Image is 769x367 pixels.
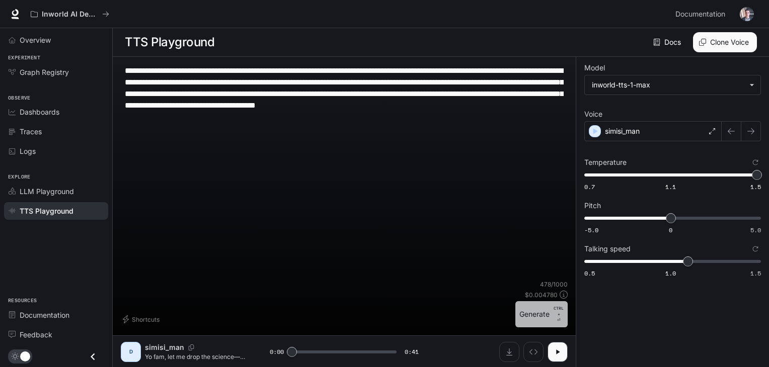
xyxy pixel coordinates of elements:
[585,75,760,95] div: inworld-tts-1-max
[592,80,744,90] div: inworld-tts-1-max
[20,310,69,320] span: Documentation
[584,245,631,252] p: Talking speed
[584,159,627,166] p: Temperature
[123,344,139,360] div: D
[584,226,598,234] span: -5.0
[20,350,30,361] span: Dark mode toggle
[4,142,108,160] a: Logs
[584,111,602,118] p: Voice
[20,107,59,117] span: Dashboards
[20,186,74,197] span: LLM Playground
[121,311,164,327] button: Shortcuts
[523,342,544,362] button: Inspect
[42,10,98,19] p: Inworld AI Demos
[671,4,733,24] a: Documentation
[4,306,108,324] a: Documentation
[4,123,108,140] a: Traces
[270,347,284,357] span: 0:00
[405,347,419,357] span: 0:41
[665,182,676,191] span: 1.1
[740,7,754,21] img: User avatar
[515,301,568,327] button: GenerateCTRL +⏎
[4,31,108,49] a: Overview
[145,352,246,361] p: Yo fam, let me drop the science—this charger’s a GAME-CHANGER, fr! NASA-level materials? Check 🔥....
[669,226,672,234] span: 0
[4,182,108,200] a: LLM Playground
[4,202,108,220] a: TTS Playground
[26,4,114,24] button: All workspaces
[20,67,69,77] span: Graph Registry
[20,35,51,45] span: Overview
[554,305,564,317] p: CTRL +
[750,182,761,191] span: 1.5
[584,64,605,71] p: Model
[665,269,676,278] span: 1.0
[20,146,36,156] span: Logs
[750,269,761,278] span: 1.5
[20,206,73,216] span: TTS Playground
[4,326,108,343] a: Feedback
[499,342,519,362] button: Download audio
[525,291,558,299] p: $ 0.004780
[750,226,761,234] span: 5.0
[4,103,108,121] a: Dashboards
[737,4,757,24] button: User avatar
[540,280,568,289] p: 478 / 1000
[605,126,640,136] p: simisi_man
[693,32,757,52] button: Clone Voice
[584,269,595,278] span: 0.5
[750,157,761,168] button: Reset to default
[4,63,108,81] a: Graph Registry
[145,342,184,352] p: simisi_man
[184,344,198,350] button: Copy Voice ID
[20,329,52,340] span: Feedback
[675,8,725,21] span: Documentation
[125,32,214,52] h1: TTS Playground
[584,182,595,191] span: 0.7
[554,305,564,323] p: ⏎
[82,346,104,367] button: Close drawer
[651,32,685,52] a: Docs
[584,202,601,209] p: Pitch
[20,126,42,137] span: Traces
[750,243,761,254] button: Reset to default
